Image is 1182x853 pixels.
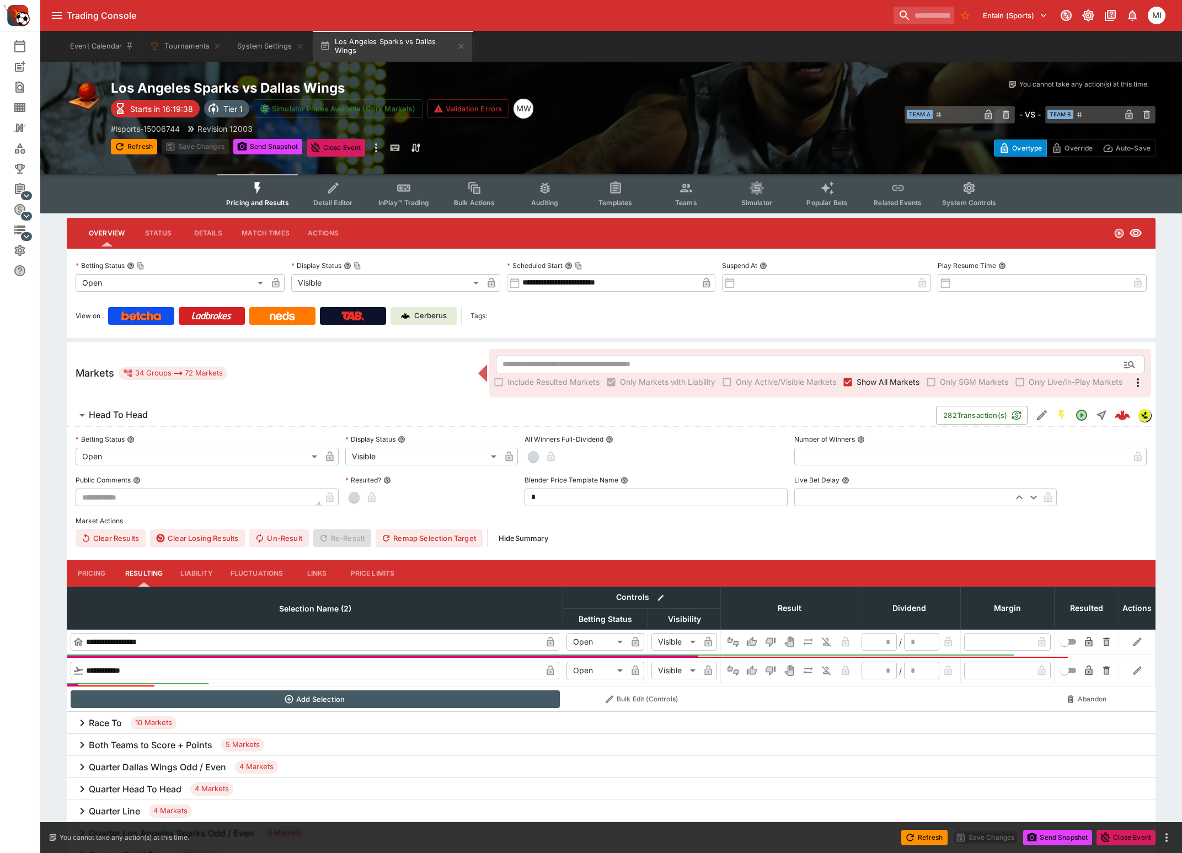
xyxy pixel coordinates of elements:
[111,139,157,154] button: Refresh
[1072,405,1092,425] button: Open
[67,560,116,587] button: Pricing
[1111,404,1133,426] a: 8ddae650-e5b6-4dbb-a902-6ce06cc7d8fd
[514,99,533,119] div: Michael Wilczynski
[76,367,114,379] h5: Markets
[249,529,308,547] span: Un-Result
[378,199,429,207] span: InPlay™ Trading
[127,436,135,443] button: Betting Status
[654,591,668,605] button: Bulk edit
[89,739,212,751] h6: Both Teams to Score + Points
[994,140,1047,157] button: Overtype
[894,7,954,24] input: search
[76,475,131,485] p: Public Comments
[1138,409,1151,421] img: lsports
[13,40,44,53] div: Event Calendar
[901,830,948,845] button: Refresh
[857,376,919,388] span: Show All Markets
[67,404,936,426] button: Head To Head
[89,717,122,729] h6: Race To
[89,409,148,421] h6: Head To Head
[736,376,836,388] span: Only Active/Visible Markets
[565,262,573,270] button: Scheduled StartCopy To Clipboard
[1023,830,1092,845] button: Send Snapshot
[907,110,933,119] span: Team A
[940,376,1008,388] span: Only SGM Markets
[899,665,902,677] div: /
[525,434,603,444] p: All Winners Full-Dividend
[345,434,395,444] p: Display Status
[675,199,697,207] span: Teams
[1046,140,1098,157] button: Override
[799,662,817,679] button: Push
[221,739,264,750] span: 5 Markets
[137,262,145,270] button: Copy To Clipboard
[13,121,44,135] div: Nexus Entities
[190,784,233,795] span: 4 Markets
[492,529,555,547] button: HideSummary
[1120,355,1140,374] button: Open
[131,717,177,728] span: 10 Markets
[313,199,352,207] span: Detail Editor
[183,220,233,246] button: Details
[133,220,183,246] button: Status
[47,6,67,25] button: open drawer
[217,174,1005,213] div: Event type filters
[345,448,501,465] div: Visible
[938,261,996,270] p: Play Resume Time
[383,476,391,484] button: Resulted?
[13,244,44,257] div: System Settings
[376,529,483,547] button: Remap Selection Target
[1098,140,1156,157] button: Auto-Save
[13,60,44,73] div: New Event
[575,262,582,270] button: Copy To Clipboard
[233,139,302,154] button: Send Snapshot
[858,587,961,629] th: Dividend
[724,662,742,679] button: Not Set
[223,103,243,115] p: Tier 1
[67,79,102,115] img: basketball.png
[976,7,1054,24] button: Select Tenant
[454,199,495,207] span: Bulk Actions
[620,376,715,388] span: Only Markets with Liability
[235,761,278,772] span: 4 Markets
[222,560,292,587] button: Fluctuations
[391,307,457,325] a: Cerberus
[507,376,600,388] span: Include Resulted Markets
[598,199,632,207] span: Templates
[13,264,44,277] div: Help & Support
[1097,830,1156,845] button: Close Event
[116,560,172,587] button: Resulting
[1029,376,1122,388] span: Only Live/In-Play Markets
[799,633,817,651] button: Push
[1019,79,1149,89] p: You cannot take any action(s) at this time.
[270,312,295,320] img: Neds
[13,81,44,94] div: Search
[76,529,146,547] button: Clear Results
[1055,587,1119,629] th: Resulted
[13,142,44,155] div: Categories
[1047,110,1073,119] span: Team B
[566,633,627,651] div: Open
[1119,587,1156,629] th: Actions
[857,436,865,443] button: Number of Winners
[1129,227,1142,240] svg: Visible
[566,613,644,626] span: Betting Status
[143,31,228,62] button: Tournaments
[566,662,627,679] div: Open
[398,436,405,443] button: Display Status
[307,139,366,157] button: Close Event
[606,436,613,443] button: All Winners Full-Dividend
[1058,690,1116,708] button: Abandon
[507,261,563,270] p: Scheduled Start
[341,312,365,320] img: TabNZ
[743,633,761,651] button: Win
[1122,6,1142,25] button: Notifications
[470,307,487,325] label: Tags:
[722,261,757,270] p: Suspend At
[121,312,161,320] img: Betcha
[743,662,761,679] button: Win
[267,602,363,615] span: Selection Name (2)
[1115,407,1130,423] div: 8ddae650-e5b6-4dbb-a902-6ce06cc7d8fd
[762,633,779,651] button: Lose
[1116,142,1151,154] p: Auto-Save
